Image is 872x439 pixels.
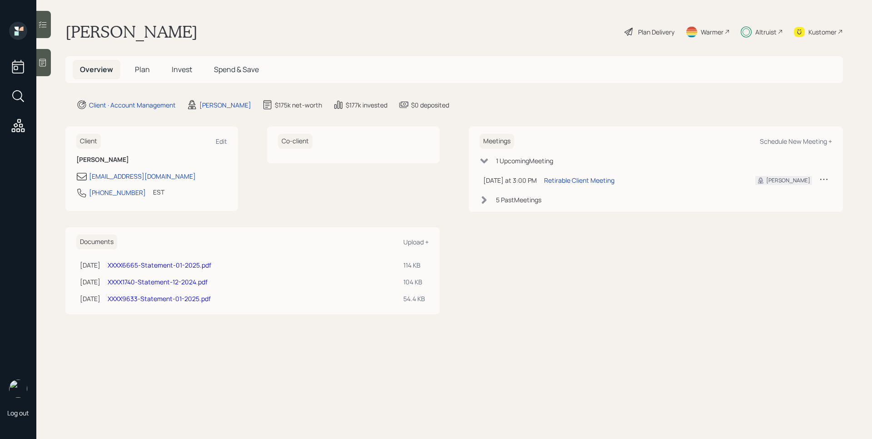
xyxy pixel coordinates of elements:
div: Retirable Client Meeting [544,176,614,185]
div: [DATE] [80,277,100,287]
h1: [PERSON_NAME] [65,22,198,42]
div: [PERSON_NAME] [766,176,810,185]
div: 54.4 KB [403,294,425,303]
div: [EMAIL_ADDRESS][DOMAIN_NAME] [89,171,196,181]
div: Plan Delivery [638,27,674,37]
div: [DATE] at 3:00 PM [483,176,537,185]
div: 104 KB [403,277,425,287]
div: Edit [216,137,227,146]
h6: Documents [76,234,117,249]
div: Upload + [403,238,429,246]
a: XXXX6665-Statement-01-2025.pdf [108,261,211,269]
h6: Co-client [278,134,312,149]
span: Spend & Save [214,64,259,74]
h6: Client [76,134,101,149]
div: Client · Account Management [89,100,176,110]
div: 114 KB [403,260,425,270]
div: $177k invested [346,100,387,110]
div: Log out [7,409,29,417]
div: 5 Past Meeting s [496,195,541,205]
span: Invest [172,64,192,74]
div: [PERSON_NAME] [199,100,251,110]
div: [DATE] [80,260,100,270]
div: $175k net-worth [275,100,322,110]
div: [DATE] [80,294,100,303]
img: james-distasi-headshot.png [9,380,27,398]
a: XXXX1740-Statement-12-2024.pdf [108,278,208,286]
h6: [PERSON_NAME] [76,156,227,164]
div: EST [153,187,164,197]
a: XXXX9633-Statement-01-2025.pdf [108,294,211,303]
div: Warmer [701,27,723,37]
div: $0 deposited [411,100,449,110]
h6: Meetings [480,134,514,149]
span: Overview [80,64,113,74]
div: Schedule New Meeting + [760,137,832,146]
div: [PHONE_NUMBER] [89,188,146,197]
div: 1 Upcoming Meeting [496,156,553,166]
div: Altruist [755,27,777,37]
div: Kustomer [808,27,837,37]
span: Plan [135,64,150,74]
